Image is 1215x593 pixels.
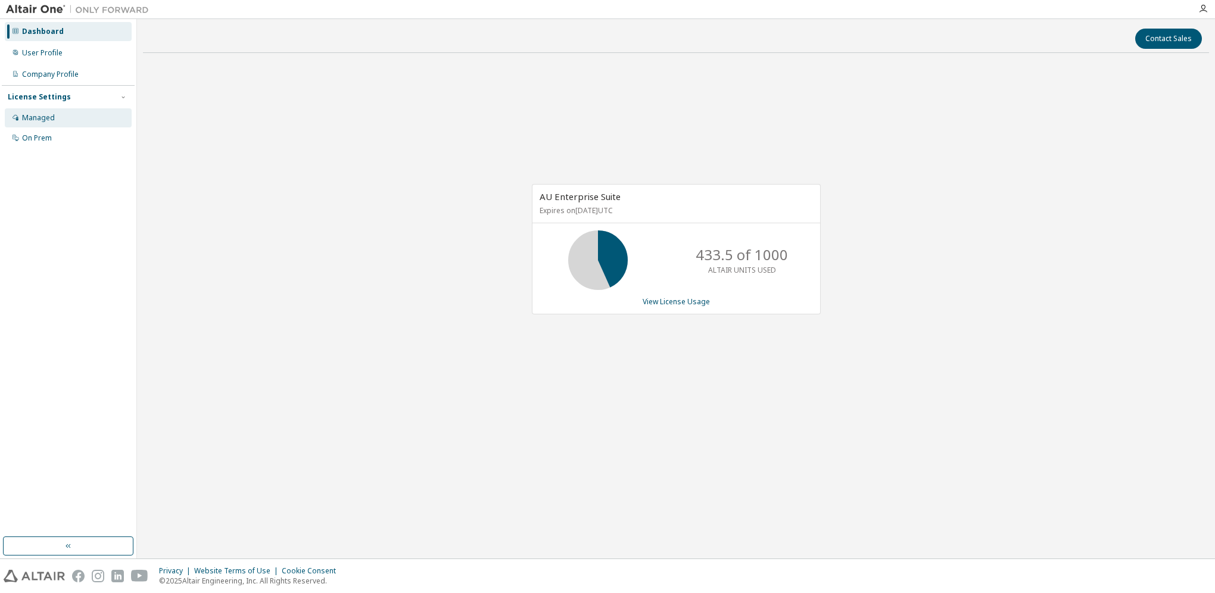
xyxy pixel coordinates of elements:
div: Cookie Consent [282,566,343,576]
div: User Profile [22,48,63,58]
img: youtube.svg [131,570,148,582]
a: View License Usage [643,296,710,307]
span: AU Enterprise Suite [540,191,621,202]
div: On Prem [22,133,52,143]
button: Contact Sales [1135,29,1202,49]
img: Altair One [6,4,155,15]
p: Expires on [DATE] UTC [540,205,810,216]
div: Dashboard [22,27,64,36]
div: License Settings [8,92,71,102]
div: Company Profile [22,70,79,79]
div: Managed [22,113,55,123]
img: facebook.svg [72,570,85,582]
img: linkedin.svg [111,570,124,582]
p: ALTAIR UNITS USED [708,265,776,275]
div: Website Terms of Use [194,566,282,576]
div: Privacy [159,566,194,576]
img: instagram.svg [92,570,104,582]
p: 433.5 of 1000 [696,245,788,265]
p: © 2025 Altair Engineering, Inc. All Rights Reserved. [159,576,343,586]
img: altair_logo.svg [4,570,65,582]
